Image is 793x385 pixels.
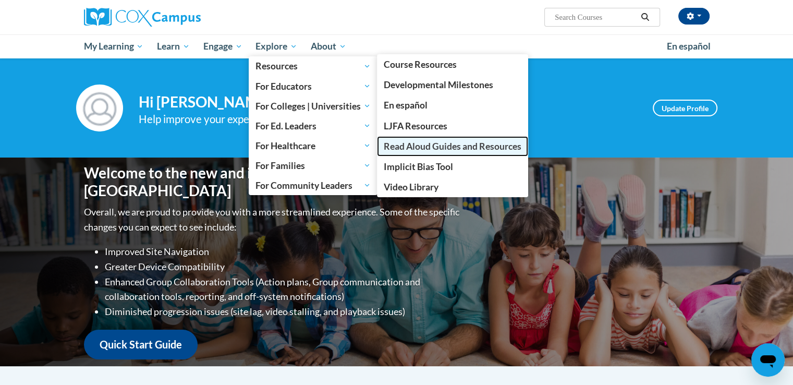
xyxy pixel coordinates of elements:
a: En español [377,95,528,115]
a: En español [660,35,717,57]
a: Resources [249,56,377,76]
a: Update Profile [653,100,717,116]
a: Explore [249,34,304,58]
span: For Ed. Leaders [255,119,371,132]
span: Developmental Milestones [384,79,493,90]
span: For Community Leaders [255,179,371,191]
a: Learn [150,34,197,58]
a: For Ed. Leaders [249,116,377,136]
span: En español [667,41,711,52]
div: Help improve your experience by keeping your profile up to date. [139,111,637,128]
span: For Healthcare [255,139,371,152]
a: Engage [197,34,249,58]
h4: Hi [PERSON_NAME]! Take a minute to review your profile. [139,93,637,111]
a: For Community Leaders [249,175,377,195]
span: Video Library [384,182,438,192]
a: Course Resources [377,54,528,75]
input: Search Courses [554,11,637,23]
a: LJFA Resources [377,116,528,136]
div: Main menu [68,34,725,58]
h1: Welcome to the new and improved [PERSON_NAME][GEOGRAPHIC_DATA] [84,164,462,199]
span: For Educators [255,80,371,92]
span: Implicit Bias Tool [384,161,453,172]
button: Search [637,11,653,23]
span: For Colleges | Universities [255,100,371,112]
li: Improved Site Navigation [105,244,462,259]
li: Enhanced Group Collaboration Tools (Action plans, Group communication and collaboration tools, re... [105,274,462,305]
a: For Educators [249,76,377,96]
a: Video Library [377,177,528,197]
iframe: Button to launch messaging window [751,343,785,377]
a: Cox Campus [84,8,282,27]
button: Account Settings [678,8,710,25]
a: Developmental Milestones [377,75,528,95]
li: Diminished progression issues (site lag, video stalling, and playback issues) [105,304,462,319]
span: My Learning [83,40,143,53]
a: My Learning [77,34,151,58]
span: Resources [255,60,371,73]
li: Greater Device Compatibility [105,259,462,274]
span: En español [384,100,428,111]
a: For Families [249,155,377,175]
span: Learn [157,40,190,53]
span: For Families [255,159,371,172]
span: Course Resources [384,59,457,70]
span: About [311,40,346,53]
a: For Colleges | Universities [249,96,377,116]
span: Explore [255,40,297,53]
a: About [304,34,353,58]
img: Cox Campus [84,8,201,27]
span: Read Aloud Guides and Resources [384,141,521,152]
a: Implicit Bias Tool [377,157,528,177]
a: Quick Start Guide [84,330,198,359]
a: Read Aloud Guides and Resources [377,136,528,157]
span: Engage [203,40,242,53]
a: For Healthcare [249,136,377,155]
img: Profile Image [76,85,123,131]
p: Overall, we are proud to provide you with a more streamlined experience. Some of the specific cha... [84,204,462,235]
span: LJFA Resources [384,121,447,131]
